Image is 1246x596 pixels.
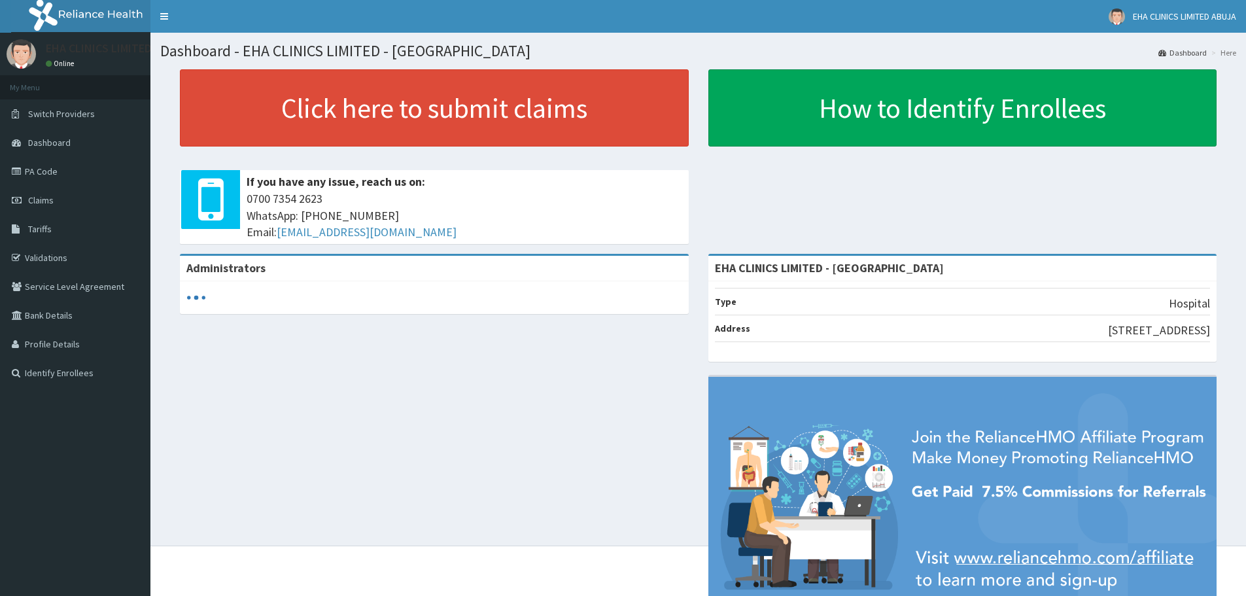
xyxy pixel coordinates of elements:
li: Here [1208,47,1236,58]
a: How to Identify Enrollees [708,69,1217,147]
a: Online [46,59,77,68]
span: Switch Providers [28,108,95,120]
img: User Image [7,39,36,69]
b: Administrators [186,260,266,275]
a: Click here to submit claims [180,69,689,147]
p: EHA CLINICS LIMITED ABUJA [46,43,187,54]
span: EHA CLINICS LIMITED ABUJA [1133,10,1236,22]
b: Type [715,296,736,307]
img: User Image [1109,9,1125,25]
p: Hospital [1169,295,1210,312]
span: 0700 7354 2623 WhatsApp: [PHONE_NUMBER] Email: [247,190,682,241]
b: If you have any issue, reach us on: [247,174,425,189]
b: Address [715,323,750,334]
a: Dashboard [1158,47,1207,58]
svg: audio-loading [186,288,206,307]
a: [EMAIL_ADDRESS][DOMAIN_NAME] [277,224,457,239]
span: Dashboard [28,137,71,149]
strong: EHA CLINICS LIMITED - [GEOGRAPHIC_DATA] [715,260,944,275]
h1: Dashboard - EHA CLINICS LIMITED - [GEOGRAPHIC_DATA] [160,43,1236,60]
span: Tariffs [28,223,52,235]
p: [STREET_ADDRESS] [1108,322,1210,339]
span: Claims [28,194,54,206]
